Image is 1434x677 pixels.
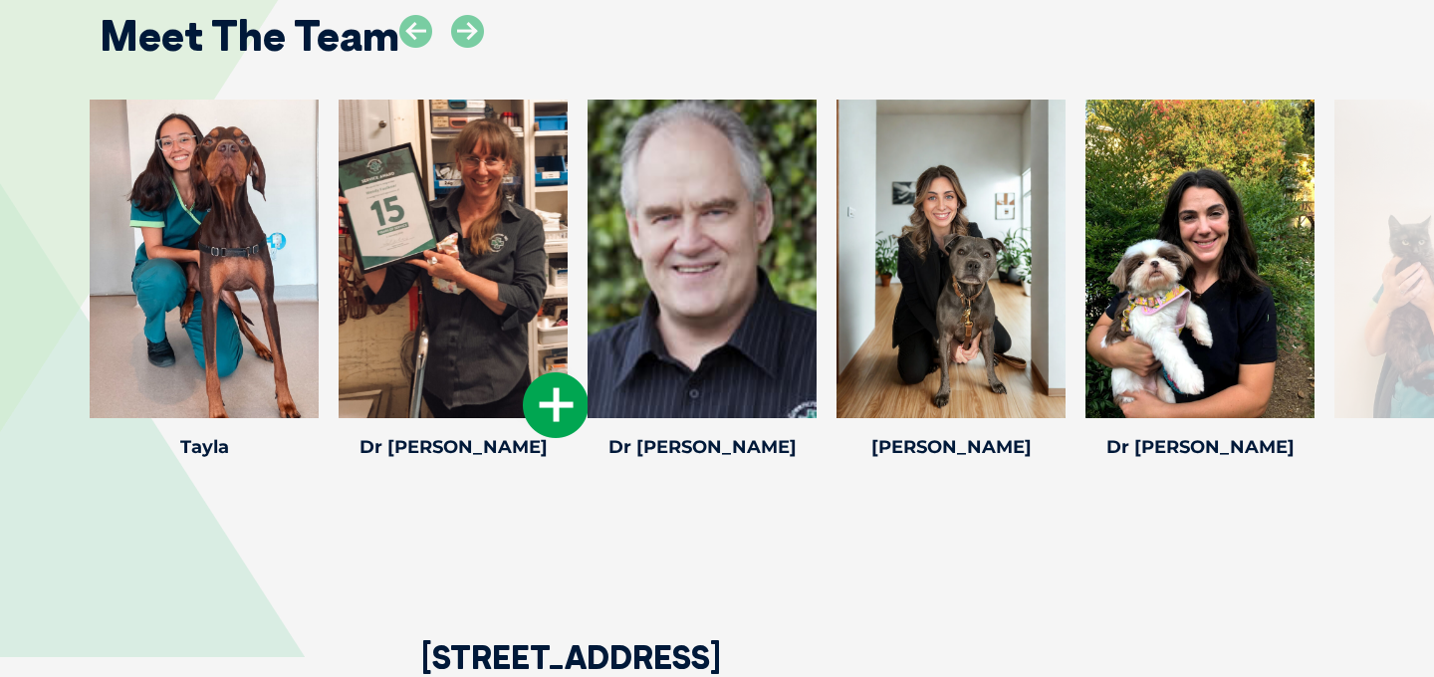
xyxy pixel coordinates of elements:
[90,438,319,456] h4: Tayla
[100,15,399,57] h2: Meet The Team
[339,438,568,456] h4: Dr [PERSON_NAME]
[588,438,817,456] h4: Dr [PERSON_NAME]
[836,438,1066,456] h4: [PERSON_NAME]
[1085,438,1314,456] h4: Dr [PERSON_NAME]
